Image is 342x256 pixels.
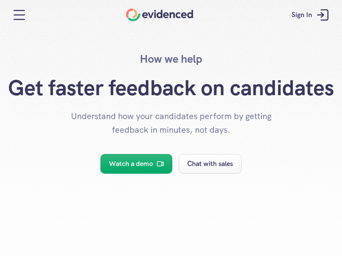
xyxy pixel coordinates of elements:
[109,159,153,170] p: Watch a demo
[6,75,336,101] h1: Get faster feedback on candidates
[126,9,193,21] a: Home
[64,109,278,137] p: Understand how your candidates perform by getting feedback in minutes, not days.
[285,2,338,28] a: Sign In
[140,51,202,67] h4: How we help
[292,9,312,20] p: Sign In
[100,154,172,174] a: Watch a demo
[187,159,233,170] p: Chat with sales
